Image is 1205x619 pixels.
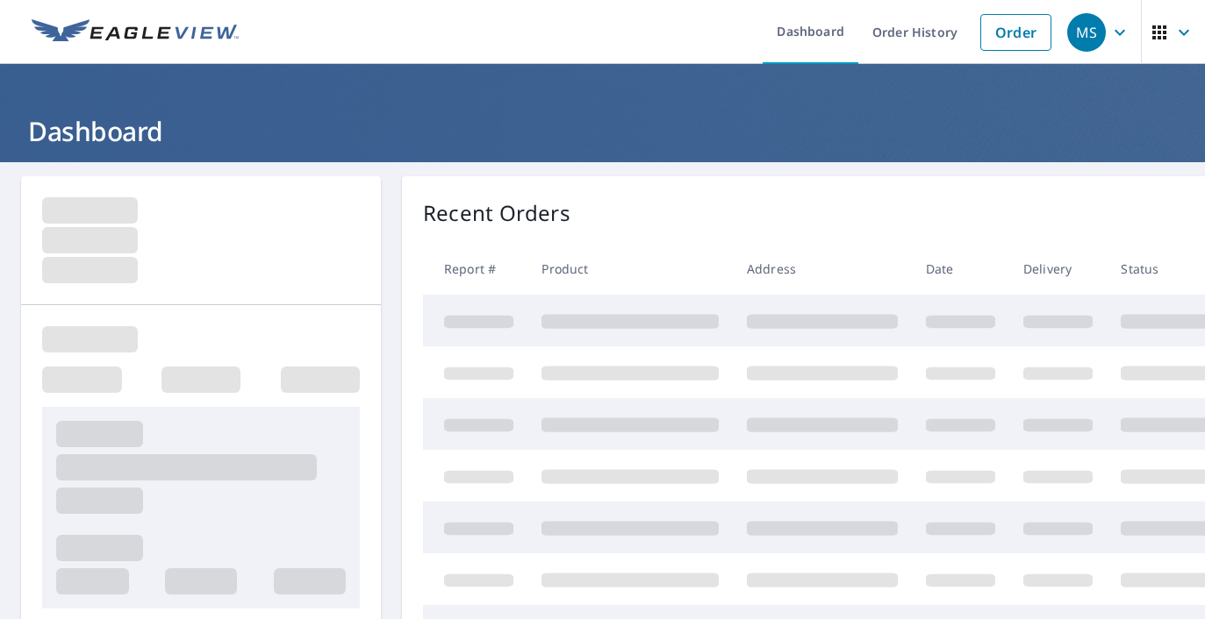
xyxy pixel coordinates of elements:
a: Order [980,14,1051,51]
h1: Dashboard [21,113,1184,149]
th: Date [912,243,1009,295]
div: MS [1067,13,1106,52]
th: Report # [423,243,527,295]
img: EV Logo [32,19,239,46]
th: Delivery [1009,243,1107,295]
th: Product [527,243,733,295]
th: Address [733,243,912,295]
p: Recent Orders [423,197,570,229]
